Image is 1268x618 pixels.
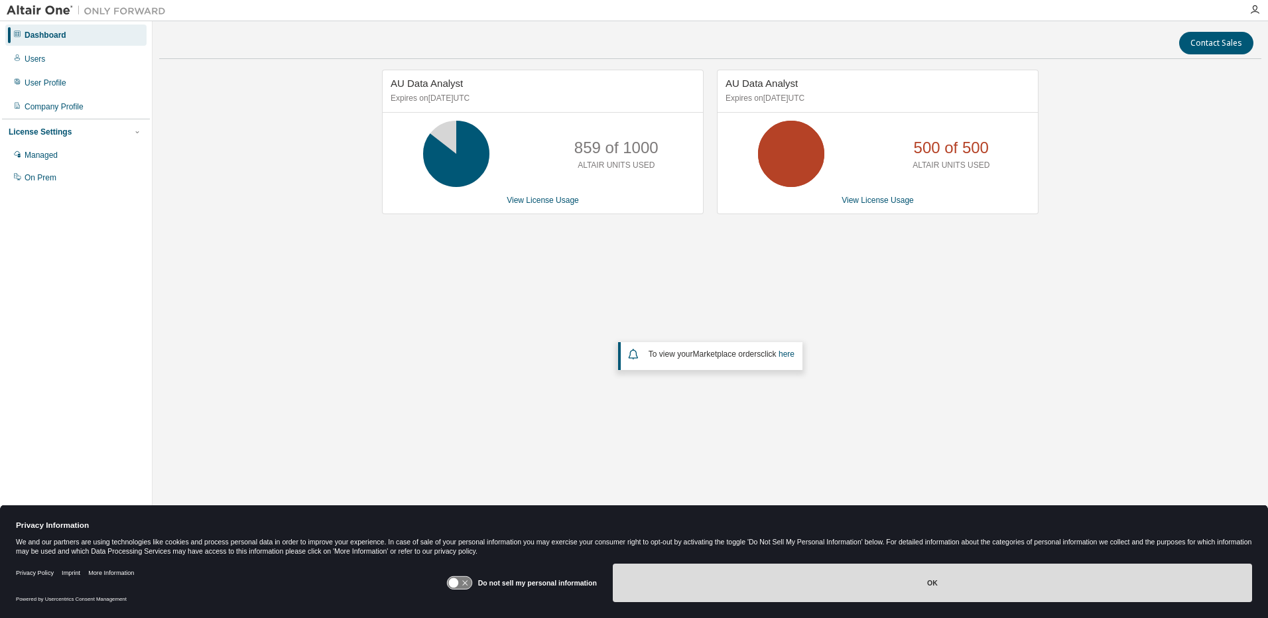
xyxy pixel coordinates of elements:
[391,93,692,104] p: Expires on [DATE] UTC
[578,160,655,171] p: ALTAIR UNITS USED
[1179,32,1253,54] button: Contact Sales
[7,4,172,17] img: Altair One
[25,172,56,183] div: On Prem
[914,137,989,159] p: 500 of 500
[726,78,798,89] span: AU Data Analyst
[25,101,84,112] div: Company Profile
[25,30,66,40] div: Dashboard
[913,160,989,171] p: ALTAIR UNITS USED
[574,137,659,159] p: 859 of 1000
[842,196,914,205] a: View License Usage
[507,196,579,205] a: View License Usage
[25,150,58,160] div: Managed
[693,349,761,359] em: Marketplace orders
[649,349,794,359] span: To view your click
[779,349,794,359] a: here
[25,54,45,64] div: Users
[391,78,463,89] span: AU Data Analyst
[25,78,66,88] div: User Profile
[9,127,72,137] div: License Settings
[726,93,1027,104] p: Expires on [DATE] UTC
